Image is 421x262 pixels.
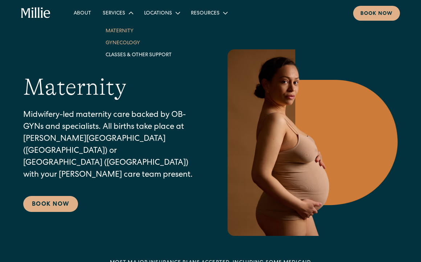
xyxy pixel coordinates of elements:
a: Book Now [23,196,78,212]
p: Midwifery-led maternity care backed by OB-GYNs and specialists. All births take place at [PERSON_... [23,110,195,181]
div: Resources [191,10,220,17]
a: Book now [353,6,400,21]
a: About [68,7,97,19]
a: Maternity [100,25,177,37]
img: Pregnant woman in neutral underwear holding her belly, standing in profile against a warm-toned g... [224,49,398,236]
div: Locations [138,7,185,19]
div: Services [97,7,138,19]
div: Resources [185,7,233,19]
div: Locations [144,10,172,17]
div: Services [103,10,125,17]
nav: Services [97,19,180,66]
a: Classes & Other Support [100,49,177,61]
h1: Maternity [23,73,126,101]
a: home [21,7,50,19]
div: Book now [360,10,393,18]
a: Gynecology [100,37,177,49]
